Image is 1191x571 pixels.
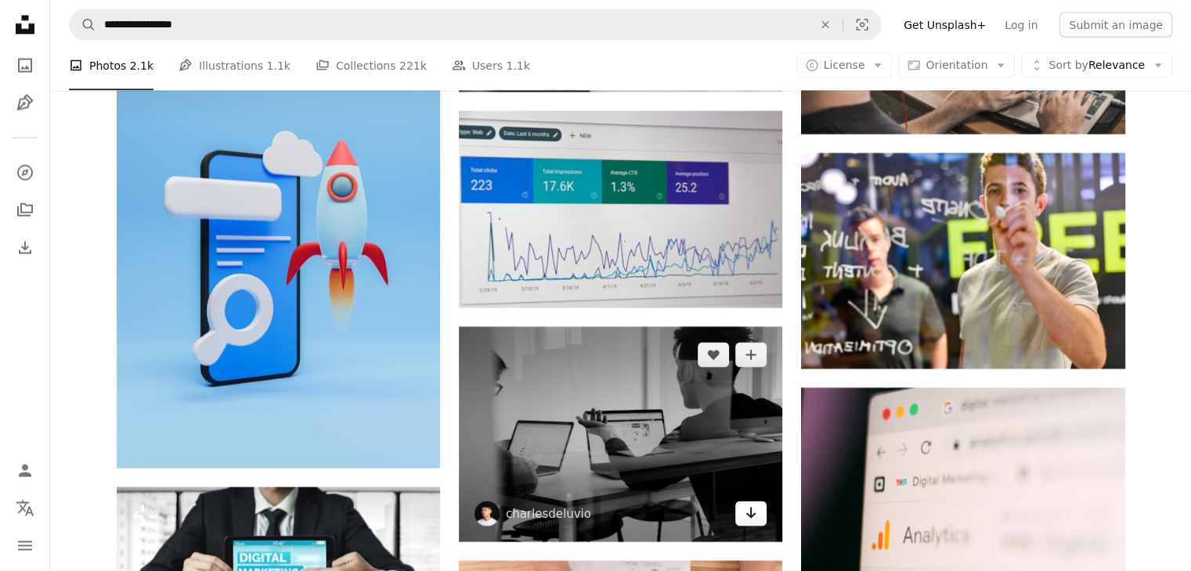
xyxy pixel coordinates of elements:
a: Users 1.1k [452,41,530,91]
a: Log in [995,13,1047,38]
button: License [796,53,893,78]
span: 1.1k [267,57,291,74]
button: Sort byRelevance [1021,53,1172,78]
button: Menu [9,530,41,562]
form: Find visuals sitewide [69,9,882,41]
img: monitor screengrab [459,111,782,308]
a: Illustrations 1.1k [179,41,291,91]
a: monitor screengrab [459,202,782,216]
button: Clear [808,10,843,40]
a: man using MacBook [459,427,782,441]
a: Explore [9,157,41,189]
span: 221k [399,57,427,74]
img: Go to charlesdeluvio's profile [475,501,500,526]
a: Collections 221k [316,41,427,91]
button: Search Unsplash [70,10,96,40]
a: Log in / Sign up [9,455,41,487]
a: man writing on glass board [801,253,1124,268]
button: Visual search [843,10,881,40]
button: Like [698,343,729,368]
a: charlesdeluvio [506,506,591,522]
a: Photos [9,50,41,81]
img: man using MacBook [459,327,782,542]
a: Illustrations [9,88,41,119]
img: man writing on glass board [801,153,1124,368]
a: Get Unsplash+ [894,13,995,38]
a: a phone with a rocket ship coming out of it [117,246,440,260]
a: a close up of a computer screen with a blurry background [801,488,1124,502]
button: Orientation [898,53,1015,78]
span: Relevance [1048,58,1145,74]
button: Language [9,493,41,524]
a: Collections [9,195,41,226]
button: Add to Collection [735,343,767,368]
a: Download [735,501,767,526]
span: 1.1k [506,57,529,74]
button: Submit an image [1059,13,1172,38]
span: Orientation [926,59,987,71]
a: Home — Unsplash [9,9,41,44]
span: Sort by [1048,59,1088,71]
img: a phone with a rocket ship coming out of it [117,38,440,469]
span: License [824,59,865,71]
a: Download History [9,232,41,264]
